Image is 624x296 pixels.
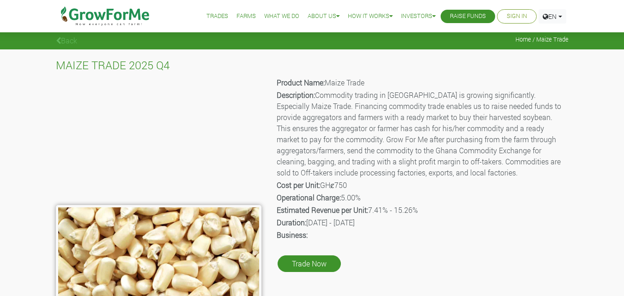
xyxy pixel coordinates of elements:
a: Raise Funds [450,12,486,21]
b: Estimated Revenue per Unit: [277,205,368,215]
p: GHȼ750 [277,180,567,191]
span: Home / Maize Trade [515,36,569,43]
a: Sign In [507,12,527,21]
p: Commodity trading in [GEOGRAPHIC_DATA] is growing significantly. Especially Maize Trade. Financin... [277,90,567,178]
b: Description: [277,90,315,100]
b: Business: [277,230,308,240]
a: Farms [236,12,256,21]
a: Back [56,36,77,45]
p: Maize Trade [277,77,567,88]
a: Trades [206,12,228,21]
p: [DATE] - [DATE] [277,217,567,228]
a: EN [539,9,566,24]
a: How it Works [348,12,393,21]
a: About Us [308,12,339,21]
a: Investors [401,12,436,21]
p: 7.41% - 15.26% [277,205,567,216]
b: Product Name: [277,78,325,87]
b: Cost per Unit: [277,180,320,190]
a: Trade Now [278,255,341,272]
h4: MAIZE TRADE 2025 Q4 [56,59,569,72]
b: Operational Charge: [277,193,341,202]
b: Duration: [277,217,306,227]
a: What We Do [264,12,299,21]
p: 5.00% [277,192,567,203]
